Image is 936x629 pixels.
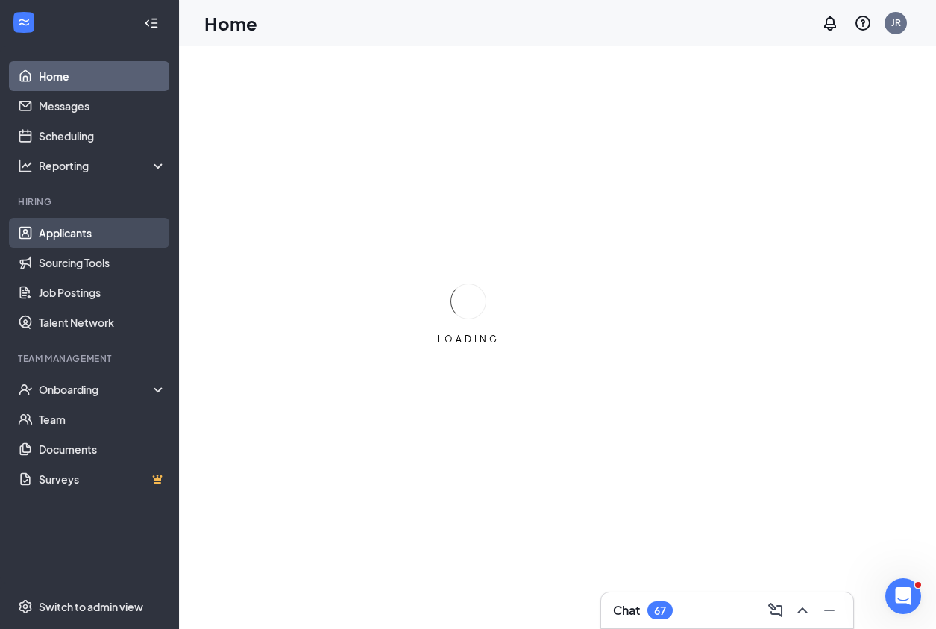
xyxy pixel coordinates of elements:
a: Messages [39,91,166,121]
svg: Settings [18,599,33,614]
svg: QuestionInfo [854,14,872,32]
svg: Collapse [144,16,159,31]
svg: WorkstreamLogo [16,15,31,30]
a: Home [39,61,166,91]
button: Minimize [817,598,841,622]
svg: Analysis [18,158,33,173]
div: 67 [654,604,666,617]
a: Sourcing Tools [39,248,166,278]
div: Reporting [39,158,167,173]
svg: Notifications [821,14,839,32]
div: LOADING [431,333,506,345]
h3: Chat [613,602,640,619]
div: Switch to admin view [39,599,143,614]
svg: ComposeMessage [767,601,785,619]
a: Scheduling [39,121,166,151]
div: JR [891,16,901,29]
svg: Minimize [820,601,838,619]
a: SurveysCrown [39,464,166,494]
h1: Home [204,10,257,36]
div: Hiring [18,195,163,208]
a: Documents [39,434,166,464]
iframe: Intercom live chat [885,578,921,614]
button: ChevronUp [791,598,814,622]
svg: ChevronUp [794,601,811,619]
a: Talent Network [39,307,166,337]
svg: UserCheck [18,382,33,397]
div: Team Management [18,352,163,365]
div: Onboarding [39,382,154,397]
a: Team [39,404,166,434]
a: Job Postings [39,278,166,307]
button: ComposeMessage [764,598,788,622]
a: Applicants [39,218,166,248]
